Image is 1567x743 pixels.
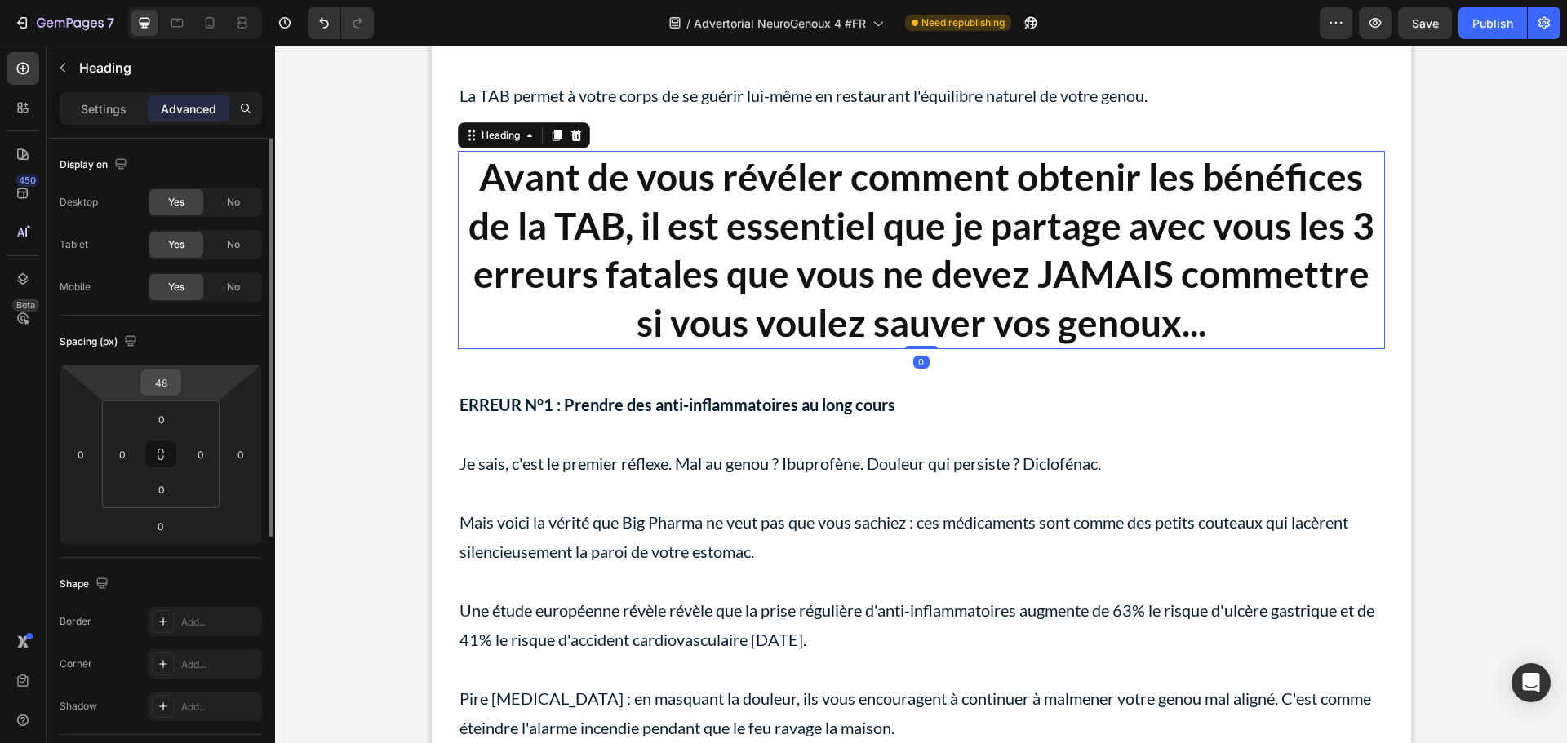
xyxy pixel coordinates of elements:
[686,15,690,32] span: /
[921,15,1005,30] span: Need republishing
[144,370,177,395] input: 3xl
[60,699,97,714] div: Shadow
[60,280,91,294] div: Mobile
[181,700,258,714] div: Add...
[227,237,240,252] span: No
[1512,663,1551,702] div: Open Intercom Messenger
[60,195,98,210] div: Desktop
[81,100,127,117] p: Settings
[60,573,112,595] div: Shape
[181,615,258,630] div: Add...
[168,195,184,210] span: Yes
[1412,16,1439,30] span: Save
[168,237,184,252] span: Yes
[184,462,1108,520] p: Mais voici la vérité que Big Pharma ne veut pas que vous sachiez : ces médicaments sont comme des...
[638,310,655,323] div: 0
[184,403,1108,432] p: Je sais, c'est le premier réflexe. Mal au genou ? Ibuprofène. Douleur qui persiste ? Diclofénac.
[16,174,39,187] div: 450
[60,331,140,353] div: Spacing (px)
[110,442,135,467] input: 0px
[184,550,1108,608] p: Une étude européenne révèle révèle que la prise régulière d'anti-inflammatoires augmente de 63% l...
[145,477,178,502] input: 0px
[184,638,1108,697] p: Pire [MEDICAL_DATA] : en masquant la douleur, ils vous encouragent à continuer à malmener votre g...
[694,15,866,32] span: Advertorial NeuroGenoux 4 #FR
[189,442,213,467] input: 0px
[145,407,178,431] input: 0px
[60,237,88,252] div: Tablet
[275,46,1567,743] iframe: Design area
[308,7,374,39] div: Undo/Redo
[227,280,240,294] span: No
[227,195,240,210] span: No
[12,299,39,312] div: Beta
[60,657,92,671] div: Corner
[1458,7,1527,39] button: Publish
[1398,7,1452,39] button: Save
[79,58,255,77] p: Heading
[1472,15,1513,32] div: Publish
[107,13,114,33] p: 7
[161,100,216,117] p: Advanced
[184,349,620,369] strong: ERREUR N°1 : Prendre des anti-inflammatoires au long cours
[69,442,93,467] input: 0
[168,280,184,294] span: Yes
[229,442,253,467] input: 0
[181,657,258,672] div: Add...
[60,614,91,629] div: Border
[60,154,131,176] div: Display on
[144,514,177,538] input: 0
[7,7,122,39] button: 7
